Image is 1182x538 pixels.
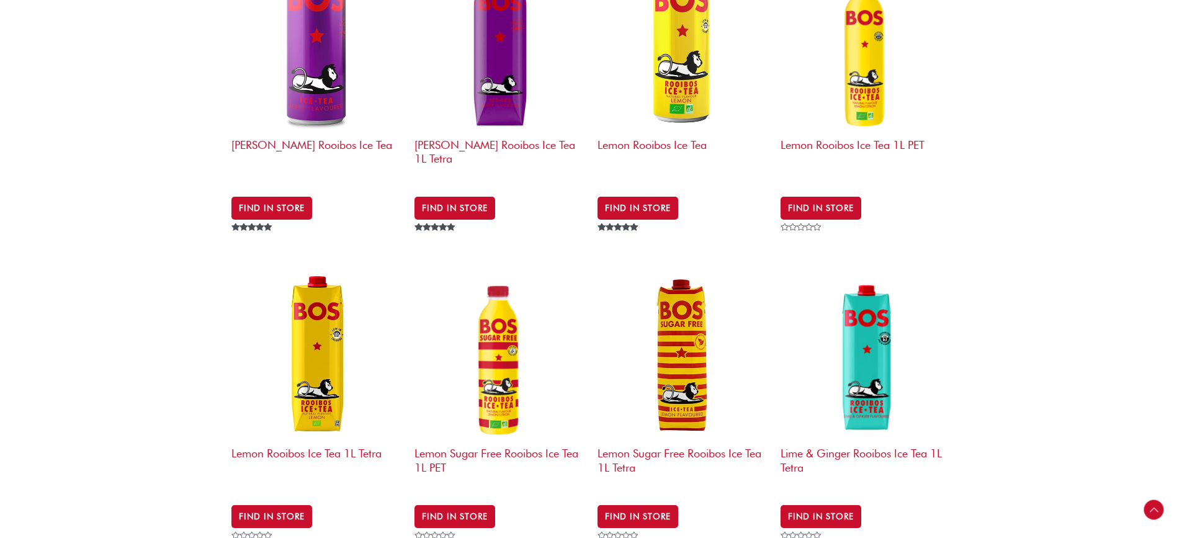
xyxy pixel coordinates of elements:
[231,223,274,259] span: Rated out of 5
[231,505,312,527] a: BUY IN STORE
[598,441,768,488] h2: Lemon Sugar Free Rooibos Ice Tea 1L Tetra
[598,197,678,219] a: BUY IN STORE
[598,223,640,259] span: Rated out of 5
[231,197,312,219] a: Read more about “Berry Rooibos Ice Tea”
[414,132,585,180] h2: [PERSON_NAME] Rooibos Ice Tea 1L Tetra
[231,270,402,494] a: Lemon Rooibos Ice Tea 1L Tetra
[231,132,402,180] h2: [PERSON_NAME] Rooibos Ice Tea
[781,270,951,441] img: Lime & Ginger Rooibos Ice Tea 1L Tetra
[781,441,951,488] h2: Lime & Ginger Rooibos Ice Tea 1L Tetra
[598,270,768,494] a: Lemon Sugar Free Rooibos Ice Tea 1L Tetra
[781,132,951,180] h2: Lemon Rooibos Ice Tea 1L PET
[781,270,951,494] a: Lime & Ginger Rooibos Ice Tea 1L Tetra
[414,223,457,259] span: Rated out of 5
[231,441,402,488] h2: Lemon Rooibos Ice Tea 1L Tetra
[598,270,768,441] img: BOS_1l_SF_Lemon
[598,505,678,527] a: BUY IN STORE
[414,505,495,527] a: Buy in Store
[414,270,585,494] a: Lemon Sugar Free Rooibos Ice Tea 1L PET
[414,197,495,219] a: BUY IN STORE
[414,441,585,488] h2: Lemon Sugar Free Rooibos Ice Tea 1L PET
[231,270,402,441] img: EU_BOS_1L_Lemon
[414,270,585,441] img: Bos Lemon Ice Tea PET
[781,197,861,219] a: BUY IN STORE
[598,132,768,180] h2: Lemon Rooibos Ice Tea
[781,505,861,527] a: BUY IN STORE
